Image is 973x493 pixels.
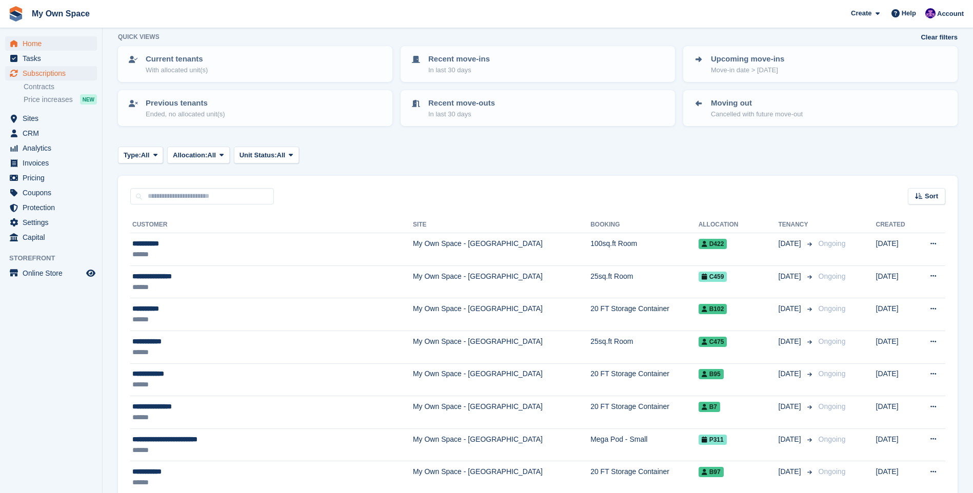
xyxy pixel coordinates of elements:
span: Ongoing [819,467,846,476]
span: Allocation: [173,150,207,160]
button: Allocation: All [167,147,230,163]
span: [DATE] [779,303,803,314]
a: Upcoming move-ins Move-in date > [DATE] [684,47,957,81]
span: B97 [699,467,724,477]
td: Mega Pod - Small [590,428,698,461]
span: B95 [699,369,724,379]
a: Preview store [85,267,97,279]
span: [DATE] [779,401,803,412]
a: menu [5,215,97,230]
span: Ongoing [819,272,846,280]
span: Home [23,36,84,51]
a: menu [5,141,97,155]
a: Contracts [24,82,97,92]
td: 20 FT Storage Container [590,396,698,429]
td: My Own Space - [GEOGRAPHIC_DATA] [413,265,590,298]
span: Help [902,8,916,18]
span: B7 [699,402,720,412]
button: Unit Status: All [234,147,299,163]
a: menu [5,36,97,51]
span: D422 [699,239,727,249]
a: menu [5,51,97,66]
span: Sites [23,111,84,126]
td: [DATE] [876,331,916,363]
span: Coupons [23,186,84,200]
td: My Own Space - [GEOGRAPHIC_DATA] [413,233,590,266]
span: All [141,150,150,160]
img: Megan Angel [925,8,936,18]
p: In last 30 days [428,109,495,119]
a: menu [5,66,97,80]
a: Price increases NEW [24,94,97,105]
td: 25sq.ft Room [590,331,698,363]
a: Recent move-ins In last 30 days [402,47,674,81]
span: Ongoing [819,337,846,345]
th: Customer [130,217,413,233]
p: Current tenants [146,53,208,65]
th: Allocation [699,217,779,233]
td: 20 FT Storage Container [590,298,698,331]
p: With allocated unit(s) [146,65,208,75]
span: [DATE] [779,336,803,347]
td: [DATE] [876,233,916,266]
span: Ongoing [819,239,846,248]
span: Ongoing [819,304,846,313]
p: In last 30 days [428,65,490,75]
span: Pricing [23,171,84,185]
a: menu [5,126,97,140]
button: Type: All [118,147,163,163]
td: My Own Space - [GEOGRAPHIC_DATA] [413,428,590,461]
td: [DATE] [876,396,916,429]
p: Cancelled with future move-out [711,109,803,119]
span: Subscriptions [23,66,84,80]
h6: Quick views [118,32,160,42]
p: Upcoming move-ins [711,53,784,65]
a: Clear filters [921,32,958,43]
p: Ended, no allocated unit(s) [146,109,225,119]
span: Price increases [24,95,73,105]
span: Type: [124,150,141,160]
span: Ongoing [819,435,846,443]
th: Site [413,217,590,233]
span: Tasks [23,51,84,66]
img: stora-icon-8386f47178a22dfd0bd8f6a31ec36ba5ce8667c1dd55bd0f319d3a0aa187defe.svg [8,6,24,22]
a: menu [5,266,97,280]
span: [DATE] [779,466,803,477]
span: [DATE] [779,434,803,445]
span: Account [937,9,964,19]
th: Created [876,217,916,233]
span: Sort [925,191,938,201]
span: Capital [23,230,84,244]
span: CRM [23,126,84,140]
span: Protection [23,200,84,215]
a: menu [5,156,97,170]
a: Recent move-outs In last 30 days [402,91,674,125]
a: menu [5,230,97,244]
a: menu [5,171,97,185]
p: Recent move-ins [428,53,490,65]
th: Booking [590,217,698,233]
td: [DATE] [876,428,916,461]
a: menu [5,186,97,200]
p: Previous tenants [146,97,225,109]
span: C459 [699,272,727,282]
td: My Own Space - [GEOGRAPHIC_DATA] [413,396,590,429]
span: [DATE] [779,271,803,282]
span: P311 [699,435,727,445]
span: Unit Status: [240,150,277,160]
div: NEW [80,94,97,105]
a: Moving out Cancelled with future move-out [684,91,957,125]
span: Settings [23,215,84,230]
span: Invoices [23,156,84,170]
span: All [207,150,216,160]
td: [DATE] [876,298,916,331]
span: B102 [699,304,727,314]
td: [DATE] [876,363,916,396]
p: Move-in date > [DATE] [711,65,784,75]
span: Ongoing [819,369,846,378]
p: Recent move-outs [428,97,495,109]
a: My Own Space [28,5,94,22]
a: menu [5,200,97,215]
p: Moving out [711,97,803,109]
span: All [277,150,286,160]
